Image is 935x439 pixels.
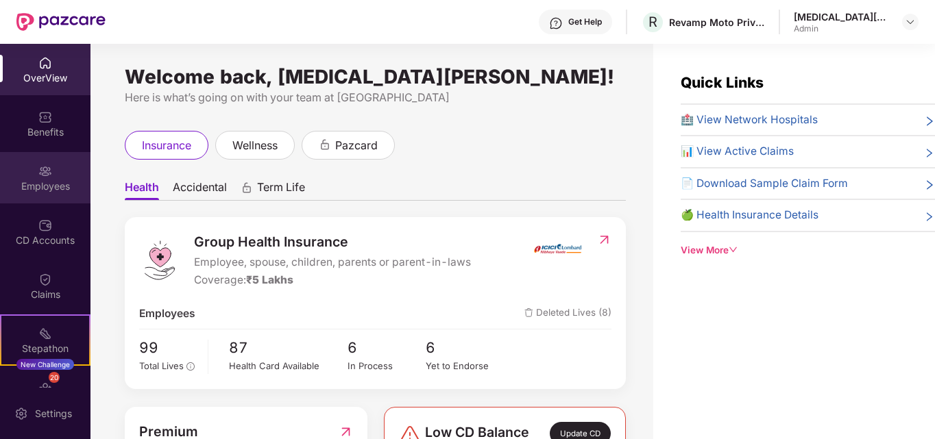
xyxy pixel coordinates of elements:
span: ₹5 Lakhs [246,273,293,286]
span: 📊 View Active Claims [681,143,794,160]
div: Coverage: [194,272,471,288]
div: Admin [794,23,890,34]
img: svg+xml;base64,PHN2ZyBpZD0iQmVuZWZpdHMiIHhtbG5zPSJodHRwOi8vd3d3LnczLm9yZy8yMDAwL3N2ZyIgd2lkdGg9Ij... [38,110,52,124]
span: R [648,14,657,30]
div: animation [319,138,331,151]
span: 🏥 View Network Hospitals [681,112,818,128]
span: pazcard [335,137,378,154]
img: insurerIcon [532,231,583,266]
span: right [924,178,935,192]
img: RedirectIcon [597,233,611,247]
img: New Pazcare Logo [16,13,106,31]
span: 📄 Download Sample Claim Form [681,175,848,192]
span: Quick Links [681,74,764,91]
img: svg+xml;base64,PHN2ZyBpZD0iQ2xhaW0iIHhtbG5zPSJodHRwOi8vd3d3LnczLm9yZy8yMDAwL3N2ZyIgd2lkdGg9IjIwIi... [38,273,52,286]
img: svg+xml;base64,PHN2ZyBpZD0iRHJvcGRvd24tMzJ4MzIiIHhtbG5zPSJodHRwOi8vd3d3LnczLm9yZy8yMDAwL3N2ZyIgd2... [905,16,916,27]
img: logo [139,240,180,281]
span: Term Life [257,180,305,200]
img: svg+xml;base64,PHN2ZyBpZD0iSGVscC0zMngzMiIgeG1sbnM9Imh0dHA6Ly93d3cudzMub3JnLzIwMDAvc3ZnIiB3aWR0aD... [549,16,563,30]
span: 99 [139,336,198,359]
span: right [924,146,935,160]
div: Revamp Moto Private Limited [669,16,765,29]
img: svg+xml;base64,PHN2ZyBpZD0iU2V0dGluZy0yMHgyMCIgeG1sbnM9Imh0dHA6Ly93d3cudzMub3JnLzIwMDAvc3ZnIiB3aW... [14,407,28,421]
div: 20 [49,372,60,383]
div: View More [681,243,935,258]
div: Yet to Endorse [426,359,505,373]
span: Employee, spouse, children, parents or parent-in-laws [194,254,471,271]
div: Here is what’s going on with your team at [GEOGRAPHIC_DATA] [125,89,626,106]
span: Total Lives [139,360,184,371]
span: 🍏 Health Insurance Details [681,207,818,223]
div: New Challenge [16,359,74,370]
img: svg+xml;base64,PHN2ZyBpZD0iRW1wbG95ZWVzIiB4bWxucz0iaHR0cDovL3d3dy53My5vcmcvMjAwMC9zdmciIHdpZHRoPS... [38,164,52,178]
div: Health Card Available [229,359,347,373]
span: Employees [139,305,195,322]
span: info-circle [186,362,195,371]
span: 6 [348,336,426,359]
span: down [729,245,738,255]
img: svg+xml;base64,PHN2ZyB4bWxucz0iaHR0cDovL3d3dy53My5vcmcvMjAwMC9zdmciIHdpZHRoPSIyMSIgaGVpZ2h0PSIyMC... [38,327,52,340]
span: Health [125,180,159,200]
span: right [924,210,935,223]
span: 6 [426,336,505,359]
img: deleteIcon [524,308,533,317]
img: svg+xml;base64,PHN2ZyBpZD0iQ0RfQWNjb3VudHMiIGRhdGEtbmFtZT0iQ0QgQWNjb3VudHMiIHhtbG5zPSJodHRwOi8vd3... [38,218,52,232]
span: wellness [232,137,278,154]
div: Stepathon [1,342,89,355]
div: Settings [31,407,76,421]
div: Welcome back, [MEDICAL_DATA][PERSON_NAME]! [125,71,626,82]
img: svg+xml;base64,PHN2ZyBpZD0iSG9tZSIgeG1sbnM9Imh0dHA6Ly93d3cudzMub3JnLzIwMDAvc3ZnIiB3aWR0aD0iMjAiIG... [38,56,52,70]
div: Get Help [568,16,602,27]
div: [MEDICAL_DATA][PERSON_NAME] [794,10,890,23]
span: Deleted Lives (8) [524,305,611,322]
span: Accidental [173,180,227,200]
span: 87 [229,336,347,359]
span: right [924,114,935,128]
span: insurance [142,137,191,154]
div: In Process [348,359,426,373]
div: animation [241,181,253,194]
img: svg+xml;base64,PHN2ZyBpZD0iRW5kb3JzZW1lbnRzIiB4bWxucz0iaHR0cDovL3d3dy53My5vcmcvMjAwMC9zdmciIHdpZH... [38,381,52,394]
span: Group Health Insurance [194,231,471,253]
